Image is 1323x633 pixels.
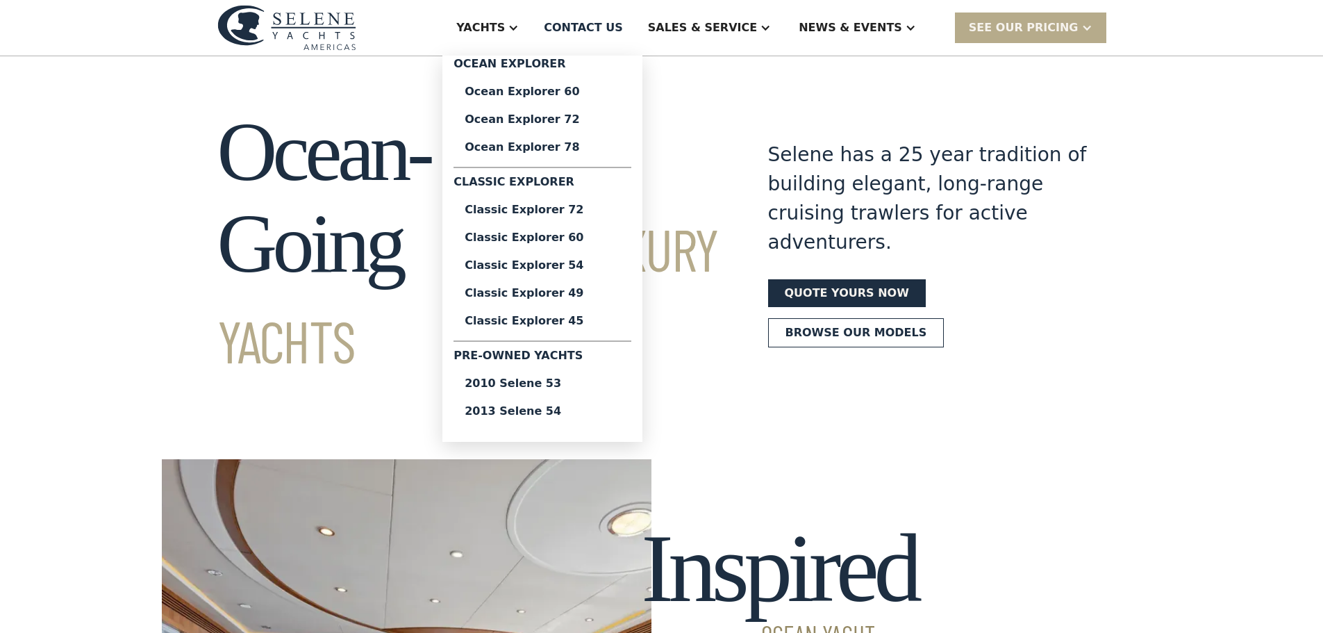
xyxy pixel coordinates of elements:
div: Ocean Explorer 60 [465,86,620,97]
a: Ocean Explorer 60 [454,78,631,106]
a: Ocean Explorer 72 [454,106,631,133]
div: Classic Explorer 54 [465,260,620,271]
div: 2010 Selene 53 [465,378,620,389]
div: Classic Explorer 72 [465,204,620,215]
a: Classic Explorer 72 [454,196,631,224]
div: Classic Explorer [454,174,631,196]
a: Quote yours now [768,279,926,307]
a: Classic Explorer 49 [454,279,631,307]
a: Classic Explorer 60 [454,224,631,252]
a: 2013 Selene 54 [454,397,631,425]
div: Classic Explorer 49 [465,288,620,299]
div: 2013 Selene 54 [465,406,620,417]
img: logo [217,5,356,50]
a: 2010 Selene 53 [454,370,631,397]
div: Selene has a 25 year tradition of building elegant, long-range cruising trawlers for active adven... [768,140,1088,257]
a: Browse our models [768,318,945,347]
a: Classic Explorer 54 [454,252,631,279]
div: Pre-Owned Yachts [454,347,631,370]
nav: Yachts [442,56,642,442]
div: SEE Our Pricing [955,13,1106,42]
div: Contact US [544,19,623,36]
div: Ocean Explorer 72 [465,114,620,125]
div: Classic Explorer 60 [465,232,620,243]
div: Ocean Explorer 78 [465,142,620,153]
div: Ocean Explorer [454,56,631,78]
div: Classic Explorer 45 [465,315,620,327]
div: Yachts [456,19,505,36]
h1: Ocean-Going [217,106,718,381]
a: Classic Explorer 45 [454,307,631,335]
div: Sales & Service [648,19,757,36]
div: News & EVENTS [799,19,902,36]
a: Ocean Explorer 78 [454,133,631,161]
div: SEE Our Pricing [969,19,1079,36]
